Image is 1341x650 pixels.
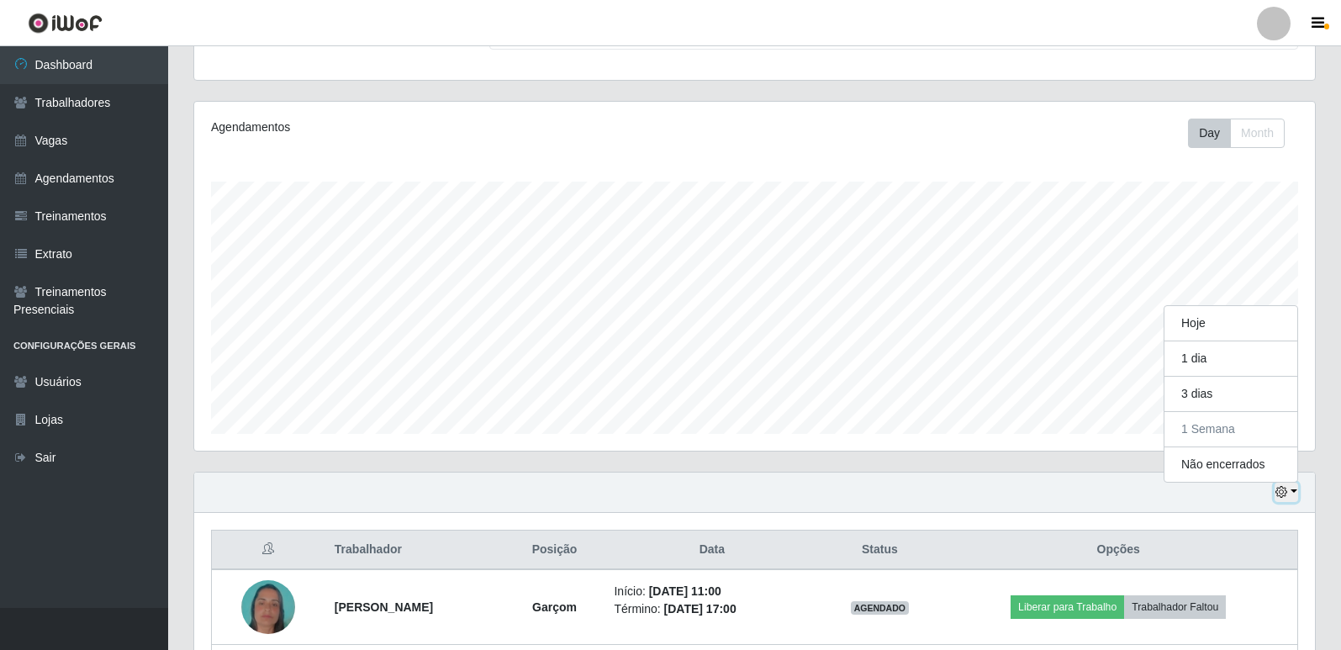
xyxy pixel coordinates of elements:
li: Início: [614,583,810,600]
button: Trabalhador Faltou [1124,595,1226,619]
button: Hoje [1164,306,1297,341]
div: Agendamentos [211,119,649,136]
button: 1 dia [1164,341,1297,377]
th: Posição [505,531,605,570]
strong: Garçom [532,600,577,614]
th: Status [820,531,939,570]
strong: [PERSON_NAME] [335,600,433,614]
button: 1 Semana [1164,412,1297,447]
button: Liberar para Trabalho [1011,595,1124,619]
button: 3 dias [1164,377,1297,412]
time: [DATE] 11:00 [649,584,721,598]
button: Não encerrados [1164,447,1297,482]
th: Trabalhador [325,531,505,570]
div: First group [1188,119,1285,148]
button: Day [1188,119,1231,148]
button: Month [1230,119,1285,148]
time: [DATE] 17:00 [664,602,736,616]
img: CoreUI Logo [28,13,103,34]
span: AGENDADO [851,601,910,615]
th: Opções [939,531,1297,570]
li: Término: [614,600,810,618]
th: Data [604,531,820,570]
div: Toolbar with button groups [1188,119,1298,148]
